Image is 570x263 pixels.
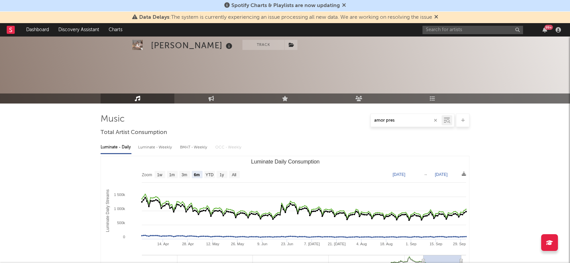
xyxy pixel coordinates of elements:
span: : The system is currently experiencing an issue processing all new data. We are working on resolv... [139,15,432,20]
text: 26. May [231,242,244,246]
text: 1m [169,173,175,177]
div: Luminate - Weekly [138,142,173,153]
text: 23. Jun [281,242,293,246]
div: 99 + [545,25,553,30]
text: 7. [DATE] [304,242,320,246]
text: 1. Sep [406,242,416,246]
text: 500k [117,221,125,225]
text: YTD [206,173,214,177]
text: → [423,172,427,177]
div: Luminate - Daily [101,142,131,153]
text: Luminate Daily Consumption [251,159,320,165]
button: 99+ [543,27,547,32]
button: Track [242,40,284,50]
a: Discovery Assistant [54,23,104,37]
text: 6m [194,173,199,177]
text: 4. Aug [356,242,367,246]
text: 18. Aug [380,242,393,246]
text: [DATE] [435,172,448,177]
text: 1w [157,173,163,177]
text: 21. [DATE] [328,242,346,246]
input: Search for artists [422,26,523,34]
text: 1 000k [114,207,125,211]
span: Dismiss [434,15,438,20]
text: 1y [220,173,224,177]
text: 12. May [206,242,220,246]
text: [DATE] [393,172,405,177]
text: 15. Sep [430,242,442,246]
span: Data Delays [139,15,169,20]
text: Luminate Daily Streams [105,189,110,232]
text: Zoom [142,173,152,177]
text: 1 500k [114,193,125,197]
text: 9. Jun [257,242,267,246]
input: Search by song name or URL [371,118,442,123]
text: 3m [182,173,187,177]
text: 28. Apr [182,242,194,246]
text: 29. Sep [453,242,466,246]
div: BMAT - Weekly [180,142,209,153]
span: Total Artist Consumption [101,129,167,137]
span: Spotify Charts & Playlists are now updating [231,3,340,8]
a: Dashboard [21,23,54,37]
div: [PERSON_NAME] [151,40,234,51]
a: Charts [104,23,127,37]
text: 0 [123,235,125,239]
text: 14. Apr [157,242,169,246]
text: All [232,173,236,177]
span: Dismiss [342,3,346,8]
